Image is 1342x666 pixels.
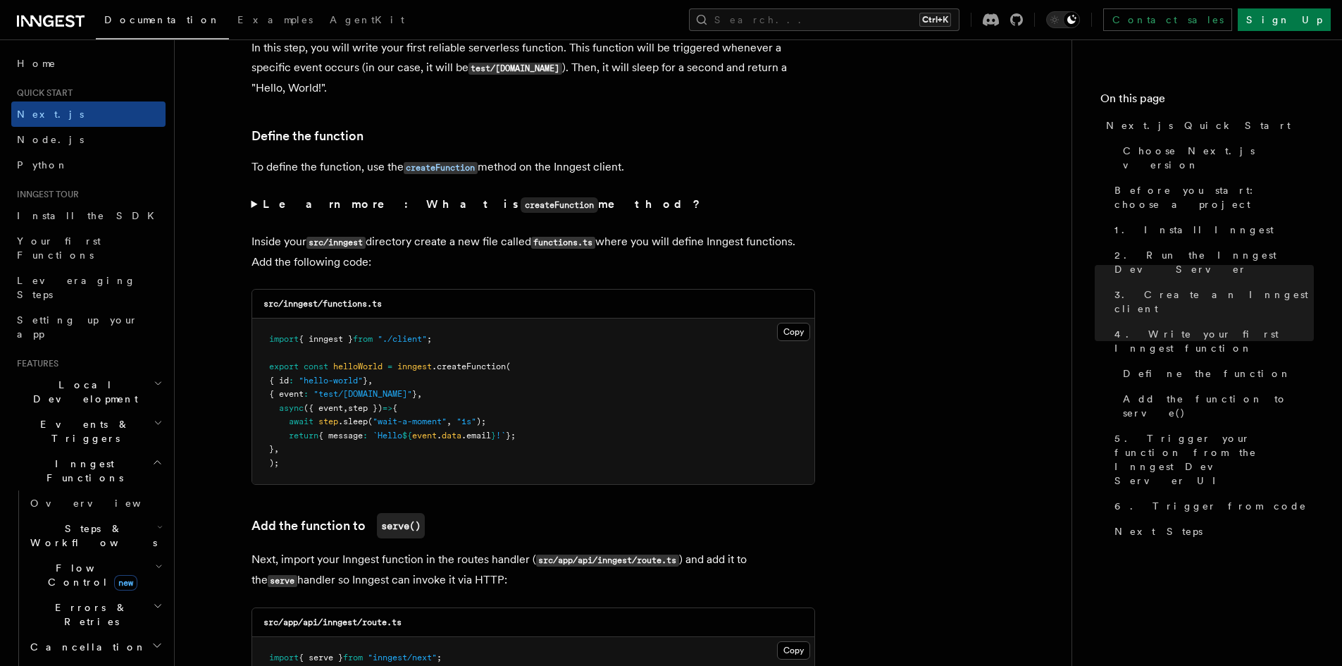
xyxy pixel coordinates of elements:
[1114,524,1203,538] span: Next Steps
[353,334,373,344] span: from
[1114,248,1314,276] span: 2. Run the Inngest Dev Server
[373,431,402,440] span: `Hello
[343,403,348,413] span: ,
[17,210,163,221] span: Install the SDK
[427,334,432,344] span: ;
[304,389,309,399] span: :
[1117,361,1314,386] a: Define the function
[25,595,166,634] button: Errors & Retries
[25,634,166,660] button: Cancellation
[313,389,412,399] span: "test/[DOMAIN_NAME]"
[378,334,427,344] span: "./client"
[289,376,294,386] span: :
[1238,8,1331,31] a: Sign Up
[17,56,56,70] span: Home
[496,431,506,440] span: !`
[274,444,279,454] span: ,
[437,653,442,662] span: ;
[1109,519,1314,544] a: Next Steps
[269,362,299,371] span: export
[491,431,496,440] span: }
[417,389,422,399] span: ,
[279,403,304,413] span: async
[17,109,84,120] span: Next.js
[1106,118,1291,132] span: Next.js Quick Start
[412,431,437,440] span: event
[437,431,442,440] span: .
[11,127,166,152] a: Node.js
[383,403,392,413] span: =>
[251,550,815,591] p: Next, import your Inngest function in the routes handler ( ) and add it to the handler so Inngest...
[1103,8,1232,31] a: Contact sales
[447,417,452,426] span: ,
[387,362,392,371] span: =
[25,600,153,629] span: Errors & Retries
[1109,178,1314,217] a: Before you start: choose a project
[330,14,404,25] span: AgentKit
[299,334,353,344] span: { inngest }
[25,516,166,555] button: Steps & Workflows
[1114,223,1274,237] span: 1. Install Inngest
[373,417,447,426] span: "wait-a-moment"
[343,653,363,662] span: from
[333,362,383,371] span: helloWorld
[11,412,166,451] button: Events & Triggers
[17,134,84,145] span: Node.js
[363,431,368,440] span: :
[11,457,152,485] span: Inngest Functions
[269,376,289,386] span: { id
[1123,144,1314,172] span: Choose Next.js version
[1100,113,1314,138] a: Next.js Quick Start
[412,389,417,399] span: }
[318,417,338,426] span: step
[269,334,299,344] span: import
[1109,217,1314,242] a: 1. Install Inngest
[404,160,478,173] a: createFunction
[251,195,815,215] summary: Learn more: What iscreateFunctionmethod?
[368,376,373,386] span: ,
[11,101,166,127] a: Next.js
[461,431,491,440] span: .email
[11,228,166,268] a: Your first Functions
[269,458,279,468] span: );
[299,653,343,662] span: { serve }
[17,235,101,261] span: Your first Functions
[392,403,397,413] span: {
[1109,493,1314,519] a: 6. Trigger from code
[304,403,343,413] span: ({ event
[11,417,154,445] span: Events & Triggers
[1114,183,1314,211] span: Before you start: choose a project
[1109,426,1314,493] a: 5. Trigger your function from the Inngest Dev Server UI
[289,417,313,426] span: await
[1114,327,1314,355] span: 4. Write your first Inngest function
[11,189,79,200] span: Inngest tour
[1114,499,1307,513] span: 6. Trigger from code
[251,157,815,178] p: To define the function, use the method on the Inngest client.
[229,4,321,38] a: Examples
[17,159,68,171] span: Python
[17,275,136,300] span: Leveraging Steps
[531,237,595,249] code: functions.ts
[397,362,432,371] span: inngest
[432,362,506,371] span: .createFunction
[338,417,368,426] span: .sleep
[1109,242,1314,282] a: 2. Run the Inngest Dev Server
[11,307,166,347] a: Setting up your app
[1114,431,1314,488] span: 5. Trigger your function from the Inngest Dev Server UI
[11,203,166,228] a: Install the SDK
[506,362,511,371] span: (
[17,314,138,340] span: Setting up your app
[269,653,299,662] span: import
[11,451,166,491] button: Inngest Functions
[1100,90,1314,113] h4: On this page
[404,162,478,174] code: createFunction
[251,126,364,146] a: Define the function
[521,197,598,213] code: createFunction
[114,575,137,591] span: new
[304,362,328,371] span: const
[251,38,815,98] p: In this step, you will write your first reliable serverless function. This function will be trigg...
[289,431,318,440] span: return
[269,444,274,454] span: }
[1114,288,1314,316] span: 3. Create an Inngest client
[442,431,461,440] span: data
